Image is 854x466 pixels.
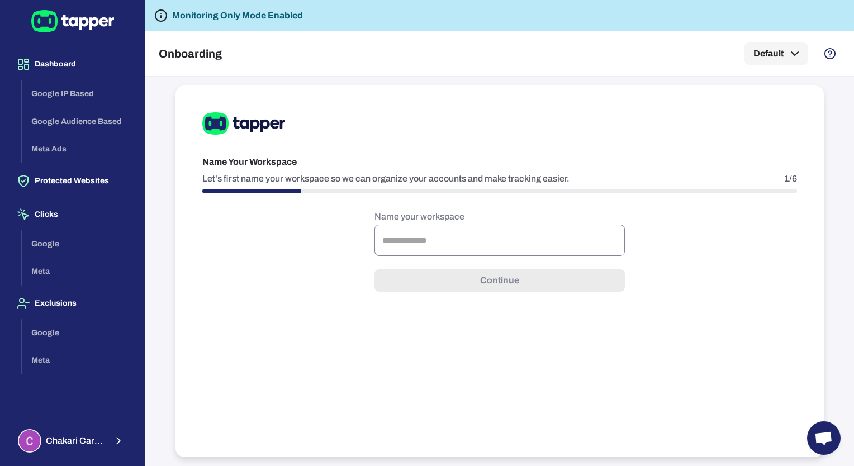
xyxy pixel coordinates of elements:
[172,9,303,22] h6: Monitoring Only Mode Enabled
[46,435,106,446] span: Chakari Carpets
[202,155,797,169] h6: Name Your Workspace
[9,49,136,80] button: Dashboard
[154,9,168,22] svg: Tapper is not blocking any fraudulent activity for this domain
[9,199,136,230] button: Clicks
[202,173,570,184] p: Let's first name your workspace so we can organize your accounts and make tracking easier.
[9,298,136,307] a: Exclusions
[9,288,136,319] button: Exclusions
[374,211,625,222] p: Name your workspace
[9,209,136,218] a: Clicks
[9,425,136,457] button: Chakari CarpetsChakari Carpets
[807,421,841,455] div: Open chat
[9,59,136,68] a: Dashboard
[19,430,40,451] img: Chakari Carpets
[159,47,222,60] h5: Onboarding
[9,165,136,197] button: Protected Websites
[744,42,808,65] button: Default
[9,175,136,185] a: Protected Websites
[784,173,797,184] p: 1/6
